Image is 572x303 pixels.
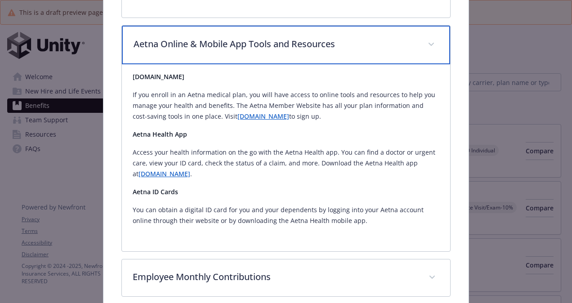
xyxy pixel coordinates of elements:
div: Employee Monthly Contributions [122,259,450,296]
p: Employee Monthly Contributions [133,270,418,284]
strong: Aetna ID Cards [133,187,178,196]
a: [DOMAIN_NAME] [237,112,289,120]
div: Aetna Online & Mobile App Tools and Resources [122,26,450,64]
div: Aetna Online & Mobile App Tools and Resources [122,64,450,251]
a: [DOMAIN_NAME] [139,169,190,178]
strong: [DOMAIN_NAME] [133,72,184,81]
p: Aetna Online & Mobile App Tools and Resources [134,37,417,51]
p: Access your health information on the go with the Aetna Health app. You can find a doctor or urge... [133,147,439,179]
p: You can obtain a digital ID card for you and your dependents by logging into your Aetna account o... [133,205,439,226]
strong: Aetna Health App [133,130,187,138]
p: If you enroll in an Aetna medical plan, you will have access to online tools and resources to hel... [133,89,439,122]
